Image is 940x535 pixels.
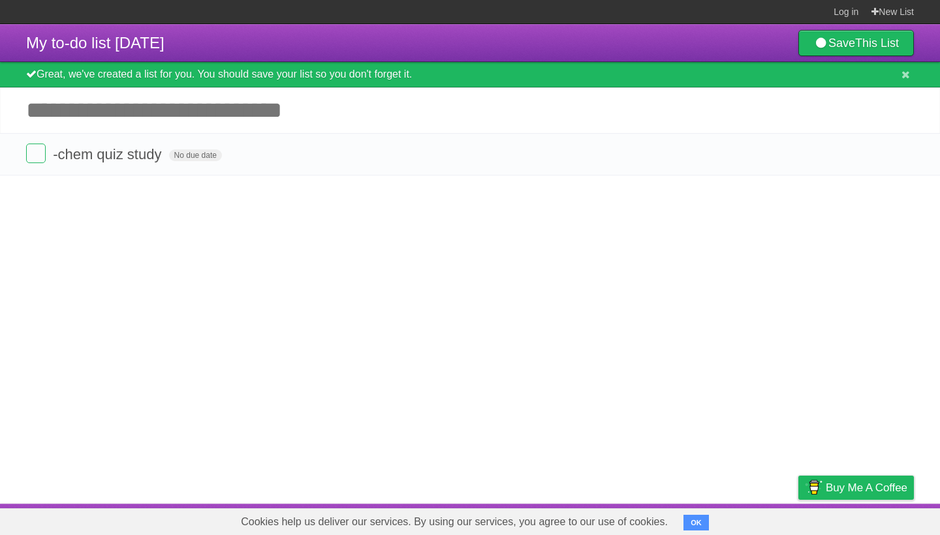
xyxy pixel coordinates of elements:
[169,149,222,161] span: No due date
[798,30,914,56] a: SaveThis List
[26,144,46,163] label: Done
[826,476,907,499] span: Buy me a coffee
[668,507,721,532] a: Developers
[26,34,164,52] span: My to-do list [DATE]
[855,37,899,50] b: This List
[53,146,164,162] span: -chem quiz study
[737,507,766,532] a: Terms
[228,509,681,535] span: Cookies help us deliver our services. By using our services, you agree to our use of cookies.
[805,476,822,498] img: Buy me a coffee
[683,515,709,530] button: OK
[832,507,914,532] a: Suggest a feature
[625,507,652,532] a: About
[781,507,815,532] a: Privacy
[798,476,914,500] a: Buy me a coffee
